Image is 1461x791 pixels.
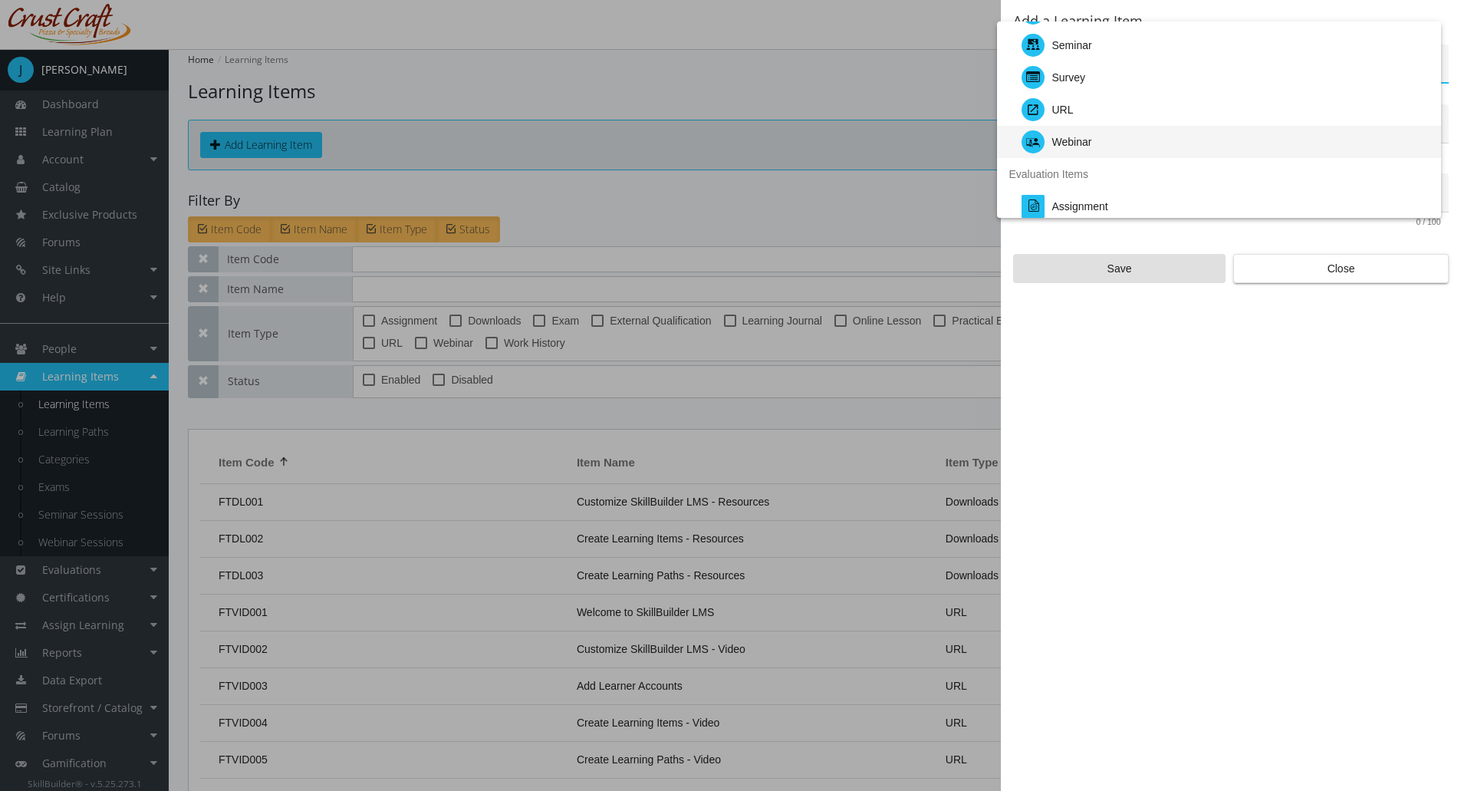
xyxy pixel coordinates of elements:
[1052,61,1086,94] div: Survey
[1052,126,1092,158] div: Webinar
[1052,190,1108,222] div: Assignment
[997,158,1441,190] span: Evaluation Items
[1052,29,1092,61] div: Seminar
[1052,94,1074,126] div: URL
